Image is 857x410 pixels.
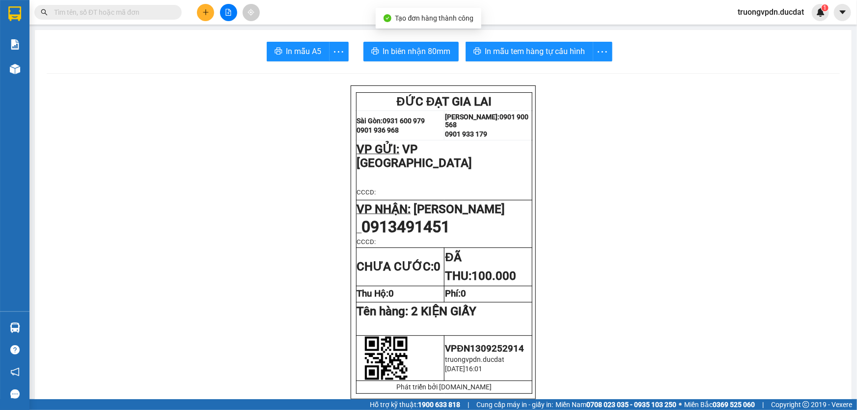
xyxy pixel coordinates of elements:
[418,401,460,409] strong: 1900 633 818
[434,260,441,273] span: 0
[412,304,477,318] span: 2 KIỆN GIẤY
[465,365,482,373] span: 16:01
[383,45,451,57] span: In biên nhận 80mm
[364,336,408,380] img: qr-code
[87,27,166,46] strong: 0901 900 568
[357,142,400,156] span: VP GỬI:
[275,47,282,56] span: printer
[10,345,20,355] span: question-circle
[822,4,829,11] sup: 1
[586,401,676,409] strong: 0708 023 035 - 0935 103 250
[466,42,593,61] button: printerIn mẫu tem hàng tự cấu hình
[555,399,676,410] span: Miền Nam
[370,399,460,410] span: Hỗ trợ kỹ thuật:
[8,6,21,21] img: logo-vxr
[471,269,516,283] span: 100.000
[225,9,232,16] span: file-add
[39,9,134,23] span: ĐỨC ĐẠT GIA LAI
[10,64,20,74] img: warehouse-icon
[445,113,528,129] strong: 0901 900 568
[816,8,825,17] img: icon-new-feature
[357,288,394,299] strong: Thu Hộ:
[445,343,524,354] span: VPĐN1309252914
[397,95,492,109] span: ĐỨC ĐẠT GIA LAI
[357,142,472,170] span: VP [GEOGRAPHIC_DATA]
[6,61,49,75] span: VP GỬI:
[363,42,459,61] button: printerIn biên nhận 80mm
[202,9,209,16] span: plus
[684,399,755,410] span: Miền Bắc
[329,42,349,61] button: more
[357,189,376,196] span: CCCD:
[356,381,532,393] td: Phát triển bởi [DOMAIN_NAME]
[330,46,348,58] span: more
[473,47,481,56] span: printer
[36,32,84,42] strong: 0931 600 979
[362,218,450,236] span: 0913491451
[243,4,260,21] button: aim
[476,399,553,410] span: Cung cấp máy in - giấy in:
[445,355,504,363] span: truongvpdn.ducdat
[357,304,477,318] span: Tên hàng:
[54,7,170,18] input: Tìm tên, số ĐT hoặc mã đơn
[6,61,122,89] span: VP [GEOGRAPHIC_DATA]
[10,39,20,50] img: solution-icon
[6,32,36,42] strong: Sài Gòn:
[468,399,469,410] span: |
[414,202,505,216] span: [PERSON_NAME]
[87,48,136,57] strong: 0901 933 179
[357,238,376,246] span: CCCD:
[197,4,214,21] button: plus
[357,202,411,216] span: VP NHẬN:
[445,130,487,138] strong: 0901 933 179
[445,288,466,299] strong: Phí:
[389,288,394,299] span: 0
[267,42,330,61] button: printerIn mẫu A5
[248,9,254,16] span: aim
[838,8,847,17] span: caret-down
[286,45,322,57] span: In mẫu A5
[10,323,20,333] img: warehouse-icon
[6,43,55,53] strong: 0901 936 968
[823,4,827,11] span: 1
[485,45,585,57] span: In mẫu tem hàng tự cấu hình
[10,367,20,377] span: notification
[41,9,48,16] span: search
[220,4,237,21] button: file-add
[395,14,474,22] span: Tạo đơn hàng thành công
[383,117,425,125] strong: 0931 600 979
[357,260,441,273] strong: CHƯA CƯỚC:
[445,113,499,121] strong: [PERSON_NAME]:
[87,27,149,37] strong: [PERSON_NAME]:
[445,365,465,373] span: [DATE]
[730,6,812,18] span: truongvpdn.ducdat
[461,288,466,299] span: 0
[593,42,612,61] button: more
[679,403,682,407] span: ⚪️
[593,46,612,58] span: more
[802,401,809,408] span: copyright
[384,14,391,22] span: check-circle
[834,4,851,21] button: caret-down
[713,401,755,409] strong: 0369 525 060
[371,47,379,56] span: printer
[762,399,764,410] span: |
[445,250,516,283] strong: ĐÃ THU:
[357,117,383,125] strong: Sài Gòn:
[357,126,399,134] strong: 0901 936 968
[10,389,20,399] span: message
